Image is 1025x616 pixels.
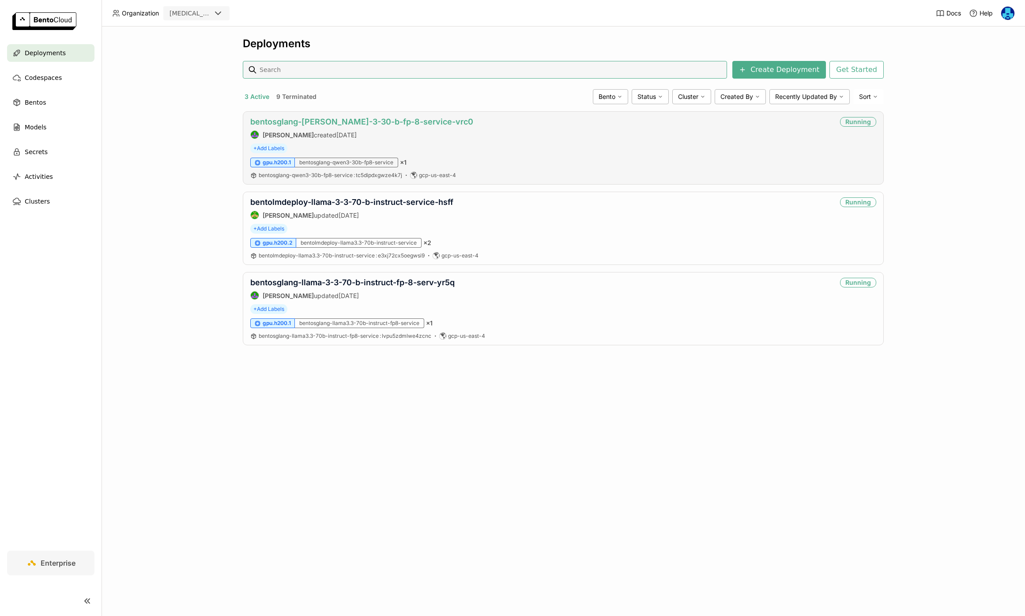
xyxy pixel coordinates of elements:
[7,69,94,87] a: Codespaces
[946,9,961,17] span: Docs
[441,252,479,259] span: gcp-us-east-4
[263,292,314,299] strong: [PERSON_NAME]
[840,197,876,207] div: Running
[672,89,711,104] div: Cluster
[259,333,431,339] span: bentosglang-llama3.3-70b-instruct-fp8-service lvpu5zdmlwe4zcnc
[380,333,381,339] span: :
[170,9,211,18] div: [MEDICAL_DATA]
[980,9,993,17] span: Help
[263,212,314,219] strong: [PERSON_NAME]
[295,158,398,167] div: bentosglang-qwen3-30b-fp8-service
[354,172,355,178] span: :
[275,91,318,102] button: 9 Terminated
[715,89,766,104] div: Created By
[25,72,62,83] span: Codespaces
[7,118,94,136] a: Models
[336,131,357,139] span: [DATE]
[250,197,453,207] a: bentolmdeploy-llama-3-3-70-b-instruct-service-hsff
[339,292,359,299] span: [DATE]
[25,122,46,132] span: Models
[7,143,94,161] a: Secrets
[12,12,76,30] img: logo
[593,89,628,104] div: Bento
[853,89,884,104] div: Sort
[7,193,94,210] a: Clusters
[250,130,473,139] div: created
[376,252,377,259] span: :
[599,93,615,101] span: Bento
[769,89,850,104] div: Recently Updated By
[250,211,453,219] div: updated
[969,9,993,18] div: Help
[251,211,259,219] img: Steve Guo
[840,117,876,127] div: Running
[259,172,402,178] span: bentosglang-qwen3-30b-fp8-service tc5dipdxgwze4k7j
[250,117,473,126] a: bentosglang-[PERSON_NAME]-3-30-b-fp-8-service-vrc0
[250,144,287,153] span: +Add Labels
[250,278,455,287] a: bentosglang-llama-3-3-70-b-instruct-fp-8-serv-yr5q
[419,172,456,179] span: gcp-us-east-4
[7,94,94,111] a: Bentos
[426,319,433,327] span: × 1
[25,147,48,157] span: Secrets
[259,63,724,77] input: Search
[41,559,75,567] span: Enterprise
[251,291,259,299] img: Shenyang Zhao
[840,278,876,287] div: Running
[339,212,359,219] span: [DATE]
[732,61,826,79] button: Create Deployment
[263,159,291,166] span: gpu.h200.1
[7,551,94,575] a: Enterprise
[25,97,46,108] span: Bentos
[296,238,422,248] div: bentolmdeploy-llama3.3-70b-instruct-service
[263,239,292,246] span: gpu.h200.2
[259,252,425,259] span: bentolmdeploy-llama3.3-70b-instruct-service e3xj72cx5oegwsi9
[212,9,213,18] input: Selected revia.
[775,93,837,101] span: Recently Updated By
[859,93,871,101] span: Sort
[259,333,431,340] a: bentosglang-llama3.3-70b-instruct-fp8-service:lvpu5zdmlwe4zcnc
[1001,7,1014,20] img: Yi Guo
[295,318,424,328] div: bentosglang-llama3.3-70b-instruct-fp8-service
[637,93,656,101] span: Status
[400,159,407,166] span: × 1
[25,196,50,207] span: Clusters
[423,239,431,247] span: × 2
[263,131,314,139] strong: [PERSON_NAME]
[936,9,961,18] a: Docs
[259,252,425,259] a: bentolmdeploy-llama3.3-70b-instruct-service:e3xj72cx5oegwsi9
[7,168,94,185] a: Activities
[243,91,271,102] button: 3 Active
[448,333,485,340] span: gcp-us-east-4
[720,93,753,101] span: Created By
[243,37,884,50] div: Deployments
[25,171,53,182] span: Activities
[829,61,884,79] button: Get Started
[678,93,698,101] span: Cluster
[250,291,455,300] div: updated
[259,172,402,179] a: bentosglang-qwen3-30b-fp8-service:tc5dipdxgwze4k7j
[632,89,669,104] div: Status
[250,304,287,314] span: +Add Labels
[7,44,94,62] a: Deployments
[250,224,287,234] span: +Add Labels
[25,48,66,58] span: Deployments
[263,320,291,327] span: gpu.h200.1
[251,131,259,139] img: Shenyang Zhao
[122,9,159,17] span: Organization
